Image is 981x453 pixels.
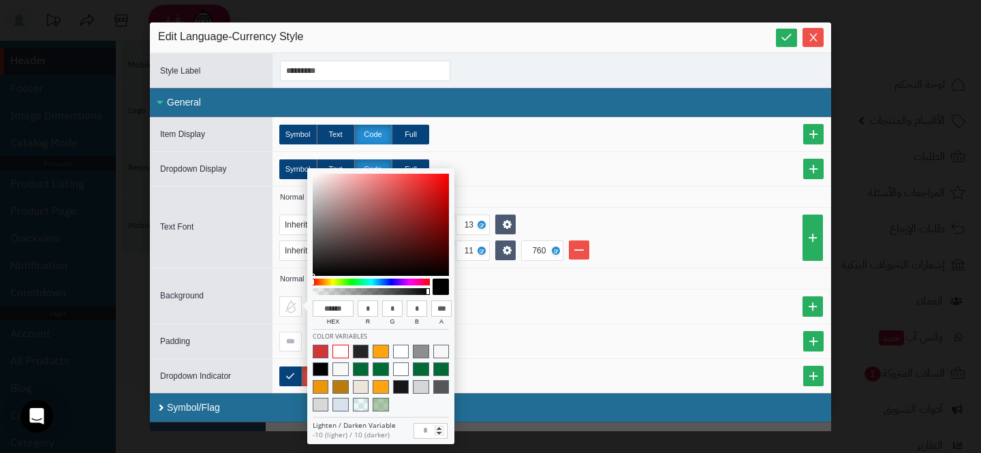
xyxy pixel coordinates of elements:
[465,241,479,260] div: 11
[160,222,193,232] span: Text Font
[407,317,427,330] span: b
[354,125,392,144] label: Code
[526,241,556,260] div: 760
[158,29,303,46] span: Edit Language-Currency Style
[272,187,312,207] li: Normal
[160,291,204,300] span: Background
[150,88,831,117] div: General
[279,159,317,179] label: Symbol
[20,400,53,433] div: Open Intercom Messenger
[317,159,354,179] label: Text
[160,371,231,381] span: Dropdown Indicator
[160,66,200,76] span: Style Label
[392,159,429,179] label: Full
[382,317,403,330] span: g
[803,28,824,47] button: Close
[285,241,321,260] div: Inherit
[465,215,479,234] div: 13
[160,337,190,346] span: Padding
[160,164,226,174] span: Dropdown Display
[354,159,392,179] label: Code
[313,317,354,330] span: hex
[279,125,317,144] label: Symbol
[160,129,205,139] span: Item Display
[285,215,321,234] div: Inherit
[272,268,312,289] li: Normal
[317,125,354,144] label: Text
[431,317,452,330] span: a
[358,317,378,330] span: r
[392,125,429,144] label: Full
[150,393,831,422] div: Symbol/Flag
